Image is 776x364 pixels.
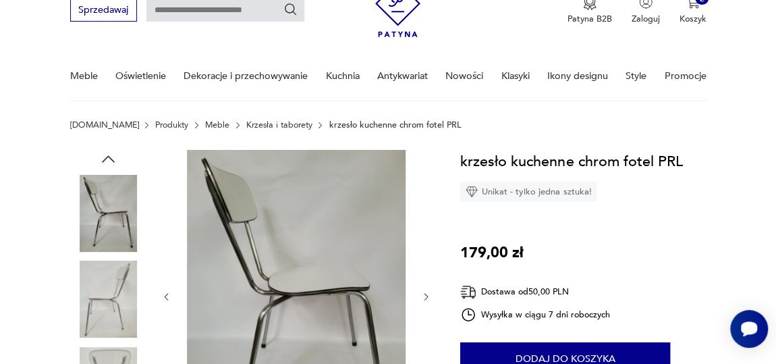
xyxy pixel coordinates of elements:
[70,261,147,338] img: Zdjęcie produktu krzesło kuchenne chrom fotel PRL
[730,310,768,348] iframe: Smartsupp widget button
[680,13,706,25] p: Koszyk
[547,53,608,99] a: Ikony designu
[205,120,229,130] a: Meble
[664,53,706,99] a: Promocje
[377,53,428,99] a: Antykwariat
[70,120,139,130] a: [DOMAIN_NAME]
[155,120,188,130] a: Produkty
[325,53,359,99] a: Kuchnia
[501,53,529,99] a: Klasyki
[329,120,462,130] p: krzesło kuchenne chrom fotel PRL
[460,284,476,301] img: Ikona dostawy
[460,284,610,301] div: Dostawa od 50,00 PLN
[115,53,166,99] a: Oświetlenie
[460,182,597,202] div: Unikat - tylko jedna sztuka!
[460,241,524,264] p: 179,00 zł
[460,150,682,173] h1: krzesło kuchenne chrom fotel PRL
[445,53,483,99] a: Nowości
[184,53,308,99] a: Dekoracje i przechowywanie
[246,120,312,130] a: Krzesła i taborety
[632,13,660,25] p: Zaloguj
[70,175,147,252] img: Zdjęcie produktu krzesło kuchenne chrom fotel PRL
[466,186,478,198] img: Ikona diamentu
[283,3,298,18] button: Szukaj
[626,53,646,99] a: Style
[460,307,610,323] div: Wysyłka w ciągu 7 dni roboczych
[70,53,98,99] a: Meble
[567,13,612,25] p: Patyna B2B
[70,7,137,15] a: Sprzedawaj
